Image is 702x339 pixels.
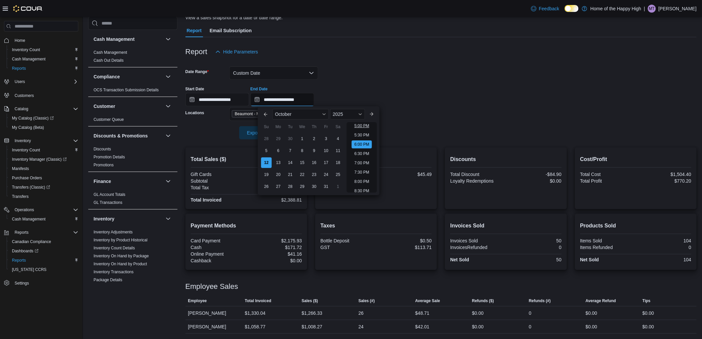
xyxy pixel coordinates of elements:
strong: Net Sold [580,257,599,262]
li: 7:00 PM [352,159,372,167]
div: Total Profit [580,178,635,184]
a: Cash Management [9,55,48,63]
div: View a sales snapshot for a date or date range. [185,14,283,21]
div: Cashback [191,258,245,263]
a: Inventory by Product Historical [94,238,148,242]
input: Dark Mode [565,5,579,12]
a: Promotion Details [94,155,125,159]
div: Th [309,122,319,132]
span: Cash Management [94,50,127,55]
li: 8:00 PM [352,178,372,186]
a: GL Account Totals [94,192,125,197]
div: 104 [637,257,691,262]
button: Cash Management [94,36,163,42]
span: Beaumont - Montalet - Fire & Flower [235,111,287,117]
div: day-16 [309,157,319,168]
button: Export [239,126,276,139]
span: 2025 [333,112,343,117]
span: Home [15,38,25,43]
a: Inventory Transactions [94,270,134,274]
ul: Time [347,122,377,193]
a: My Catalog (Beta) [9,124,47,131]
h2: Invoices Sold [450,222,561,230]
button: Settings [1,278,81,288]
a: Dashboards [7,246,81,256]
button: Next month [366,109,377,120]
span: My Catalog (Classic) [12,116,54,121]
span: Purchase Orders [9,174,78,182]
a: Transfers [9,193,31,201]
a: Customer Queue [94,117,124,122]
div: Sa [333,122,343,132]
a: Inventory On Hand by Product [94,262,147,266]
div: day-7 [285,145,296,156]
div: $2,274.60 [247,178,302,184]
div: $770.20 [637,178,691,184]
span: Home [12,36,78,44]
button: Manifests [7,164,81,173]
div: $0.00 [507,178,562,184]
span: Operations [15,207,34,212]
a: Promotions [94,163,114,167]
div: day-11 [333,145,343,156]
div: $114.21 [247,185,302,190]
a: Manifests [9,165,32,173]
span: Refunds ($) [472,298,494,303]
img: Cova [13,5,43,12]
span: Canadian Compliance [9,238,78,246]
div: Maeryn Thrall [648,5,656,13]
button: Hide Parameters [213,45,261,58]
h3: Discounts & Promotions [94,132,148,139]
div: Gift Cards [191,172,245,177]
div: Customer [88,116,177,126]
span: Inventory Manager (Classic) [9,155,78,163]
div: day-6 [273,145,284,156]
div: Card Payment [191,238,245,243]
h3: Report [185,48,207,56]
div: $41.16 [247,251,302,257]
h3: Inventory [94,215,114,222]
div: 104 [637,238,691,243]
a: Customers [12,92,36,100]
button: Cash Management [7,54,81,64]
div: day-29 [273,133,284,144]
span: Reports [9,256,78,264]
span: My Catalog (Beta) [12,125,44,130]
div: day-21 [285,169,296,180]
a: GL Transactions [94,200,122,205]
a: Inventory Adjustments [94,230,133,234]
div: day-30 [309,181,319,192]
span: Operations [12,206,78,214]
button: Inventory [1,136,81,145]
button: Discounts & Promotions [94,132,163,139]
span: Transfers [9,193,78,201]
div: day-9 [309,145,319,156]
div: day-15 [297,157,308,168]
a: Cash Management [9,215,48,223]
a: Canadian Compliance [9,238,54,246]
button: [US_STATE] CCRS [7,265,81,274]
span: Sales (#) [358,298,375,303]
span: Reports [15,230,29,235]
h2: Discounts [450,155,561,163]
a: Package Details [94,278,122,282]
div: day-29 [297,181,308,192]
div: Mo [273,122,284,132]
span: Sales ($) [302,298,318,303]
div: day-18 [333,157,343,168]
h3: Employee Sales [185,283,238,291]
button: My Catalog (Beta) [7,123,81,132]
div: October, 2025 [260,133,344,193]
a: Inventory On Hand by Package [94,254,149,258]
span: Cash Management [12,216,45,222]
span: Reports [12,258,26,263]
div: Invoices Sold [450,238,505,243]
div: day-28 [261,133,272,144]
h3: Customer [94,103,115,110]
